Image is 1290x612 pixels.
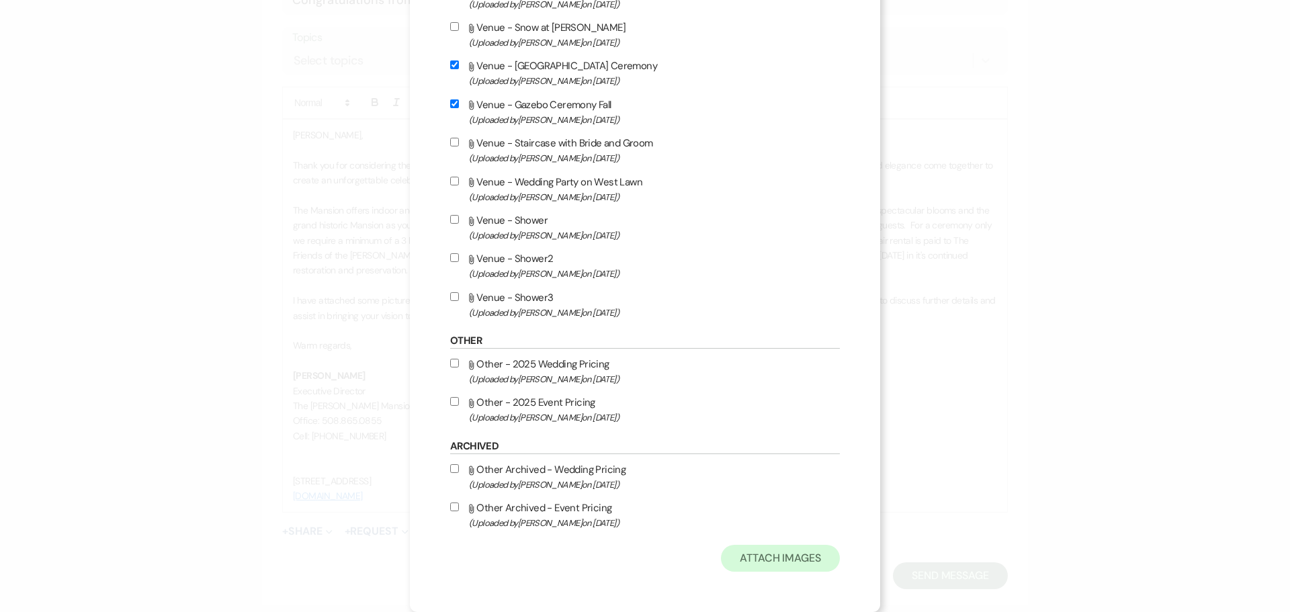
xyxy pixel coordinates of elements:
label: Venue - Gazebo Ceremony Fall [450,96,840,128]
h6: Other [450,334,840,349]
input: Venue - Shower3(Uploaded by[PERSON_NAME]on [DATE]) [450,292,459,301]
span: (Uploaded by [PERSON_NAME] on [DATE] ) [469,371,840,387]
span: (Uploaded by [PERSON_NAME] on [DATE] ) [469,112,840,128]
input: Other - 2025 Event Pricing(Uploaded by[PERSON_NAME]on [DATE]) [450,397,459,406]
label: Other Archived - Event Pricing [450,499,840,531]
label: Venue - Staircase with Bride and Groom [450,134,840,166]
input: Other Archived - Event Pricing(Uploaded by[PERSON_NAME]on [DATE]) [450,502,459,511]
input: Venue - Shower2(Uploaded by[PERSON_NAME]on [DATE]) [450,253,459,262]
button: Attach Images [721,545,840,572]
label: Venue - [GEOGRAPHIC_DATA] Ceremony [450,57,840,89]
label: Other - 2025 Event Pricing [450,394,840,425]
span: (Uploaded by [PERSON_NAME] on [DATE] ) [469,73,840,89]
label: Venue - Wedding Party on West Lawn [450,173,840,205]
input: Venue - Wedding Party on West Lawn(Uploaded by[PERSON_NAME]on [DATE]) [450,177,459,185]
span: (Uploaded by [PERSON_NAME] on [DATE] ) [469,477,840,492]
span: (Uploaded by [PERSON_NAME] on [DATE] ) [469,305,840,320]
span: (Uploaded by [PERSON_NAME] on [DATE] ) [469,266,840,281]
input: Other - 2025 Wedding Pricing(Uploaded by[PERSON_NAME]on [DATE]) [450,359,459,367]
input: Venue - Snow at [PERSON_NAME](Uploaded by[PERSON_NAME]on [DATE]) [450,22,459,31]
input: Venue - Shower(Uploaded by[PERSON_NAME]on [DATE]) [450,215,459,224]
span: (Uploaded by [PERSON_NAME] on [DATE] ) [469,515,840,531]
h6: Archived [450,439,840,454]
span: (Uploaded by [PERSON_NAME] on [DATE] ) [469,189,840,205]
input: Venue - Staircase with Bride and Groom(Uploaded by[PERSON_NAME]on [DATE]) [450,138,459,146]
input: Other Archived - Wedding Pricing(Uploaded by[PERSON_NAME]on [DATE]) [450,464,459,473]
span: (Uploaded by [PERSON_NAME] on [DATE] ) [469,410,840,425]
span: (Uploaded by [PERSON_NAME] on [DATE] ) [469,150,840,166]
label: Other Archived - Wedding Pricing [450,461,840,492]
label: Venue - Shower3 [450,289,840,320]
input: Venue - Gazebo Ceremony Fall(Uploaded by[PERSON_NAME]on [DATE]) [450,99,459,108]
label: Venue - Snow at [PERSON_NAME] [450,19,840,50]
label: Venue - Shower2 [450,250,840,281]
input: Venue - [GEOGRAPHIC_DATA] Ceremony(Uploaded by[PERSON_NAME]on [DATE]) [450,60,459,69]
label: Other - 2025 Wedding Pricing [450,355,840,387]
label: Venue - Shower [450,212,840,243]
span: (Uploaded by [PERSON_NAME] on [DATE] ) [469,35,840,50]
span: (Uploaded by [PERSON_NAME] on [DATE] ) [469,228,840,243]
